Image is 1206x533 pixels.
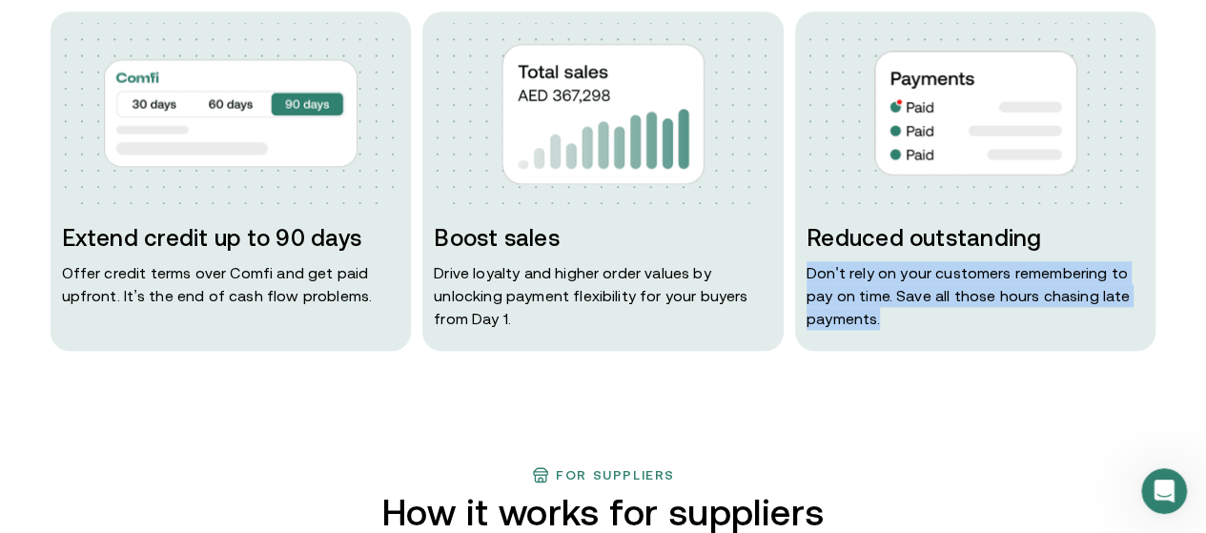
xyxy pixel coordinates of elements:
img: img [874,51,1077,175]
img: img [501,43,705,184]
iframe: Intercom live chat [1141,468,1187,514]
p: Drive loyalty and higher order values by unlocking payment flexibility for your buyers from Day 1. [434,261,772,330]
h3: Extend credit up to 90 days [62,223,400,254]
img: img [104,45,358,181]
p: Offer credit terms over Comfi and get paid upfront. It’s the end of cash flow problems. [62,261,400,307]
h3: Reduced outstanding [807,223,1145,254]
img: dots [807,23,1145,204]
img: dots [434,23,772,204]
h3: For suppliers [556,467,675,482]
img: finance [531,465,550,484]
p: Don ' t rely on your customers remembering to pay on time. Save all those hours chasing late paym... [807,261,1145,330]
img: dots [62,23,400,204]
h3: Boost sales [434,223,772,254]
h2: How it works for suppliers [325,492,881,533]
